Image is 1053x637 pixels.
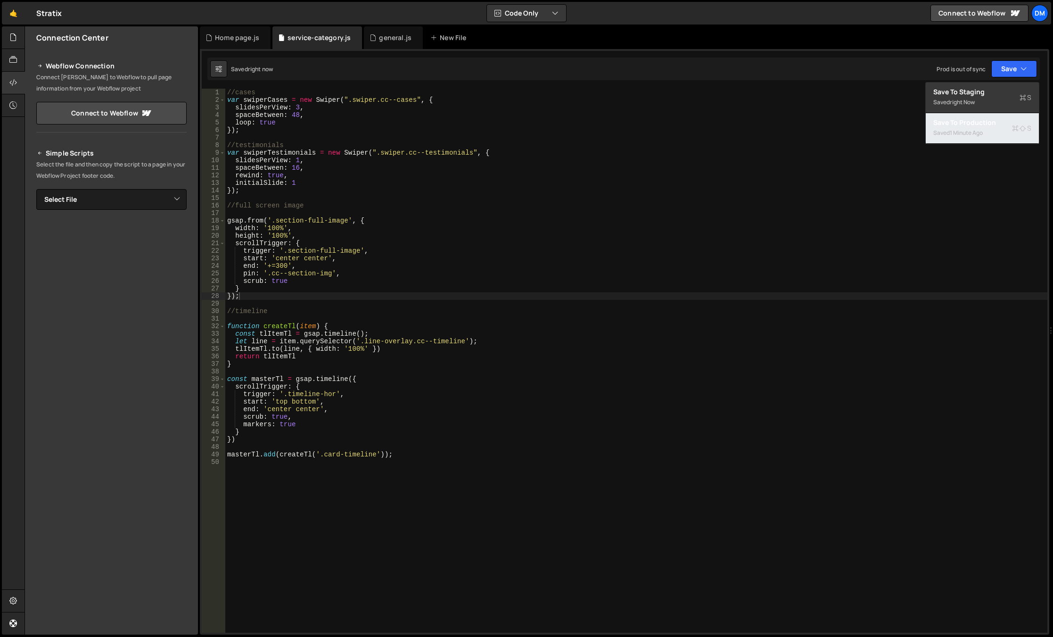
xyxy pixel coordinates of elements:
[202,89,225,96] div: 1
[36,33,108,43] h2: Connection Center
[202,353,225,360] div: 36
[379,33,411,42] div: general.js
[202,458,225,466] div: 50
[202,436,225,443] div: 47
[36,8,62,19] div: Stratix
[930,5,1028,22] a: Connect to Webflow
[202,172,225,179] div: 12
[202,96,225,104] div: 2
[933,87,1031,97] div: Save to Staging
[202,330,225,338] div: 33
[202,383,225,390] div: 40
[202,413,225,421] div: 44
[202,164,225,172] div: 11
[202,217,225,224] div: 18
[202,202,225,209] div: 16
[202,262,225,270] div: 24
[1012,124,1031,133] span: S
[202,247,225,255] div: 22
[933,97,1031,108] div: Saved
[202,209,225,217] div: 17
[202,187,225,194] div: 14
[2,2,25,25] a: 🤙
[288,33,351,42] div: service-category.js
[231,65,273,73] div: Saved
[202,421,225,428] div: 45
[202,179,225,187] div: 13
[202,255,225,262] div: 23
[202,360,225,368] div: 37
[36,102,187,124] a: Connect to Webflow
[933,127,1031,139] div: Saved
[1020,93,1031,102] span: S
[925,82,1039,144] div: Code Only
[937,65,986,73] div: Prod is out of sync
[36,316,188,401] iframe: YouTube video player
[202,443,225,451] div: 48
[202,270,225,277] div: 25
[202,149,225,157] div: 9
[202,104,225,111] div: 3
[202,232,225,240] div: 20
[202,338,225,345] div: 34
[202,224,225,232] div: 19
[926,83,1039,113] button: Save to StagingS Savedright now
[950,98,975,106] div: right now
[36,72,187,94] p: Connect [PERSON_NAME] to Webflow to pull page information from your Webflow project
[202,323,225,330] div: 32
[933,118,1031,127] div: Save to Production
[950,129,983,137] div: 1 minute ago
[202,307,225,315] div: 30
[36,159,187,182] p: Select the file and then copy the script to a page in your Webflow Project footer code.
[202,134,225,141] div: 7
[202,405,225,413] div: 43
[248,65,273,73] div: right now
[202,292,225,300] div: 28
[202,285,225,292] div: 27
[202,428,225,436] div: 46
[202,111,225,119] div: 4
[202,141,225,149] div: 8
[202,368,225,375] div: 38
[202,398,225,405] div: 42
[430,33,470,42] div: New File
[202,126,225,134] div: 6
[202,157,225,164] div: 10
[202,390,225,398] div: 41
[202,375,225,383] div: 39
[202,277,225,285] div: 26
[202,451,225,458] div: 49
[487,5,566,22] button: Code Only
[202,315,225,323] div: 31
[1031,5,1048,22] a: Dm
[202,240,225,247] div: 21
[36,148,187,159] h2: Simple Scripts
[991,60,1037,77] button: Save
[926,113,1039,144] button: Save to ProductionS Saved1 minute ago
[202,194,225,202] div: 15
[36,60,187,72] h2: Webflow Connection
[215,33,259,42] div: Home page.js
[36,225,188,310] iframe: YouTube video player
[202,345,225,353] div: 35
[202,300,225,307] div: 29
[202,119,225,126] div: 5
